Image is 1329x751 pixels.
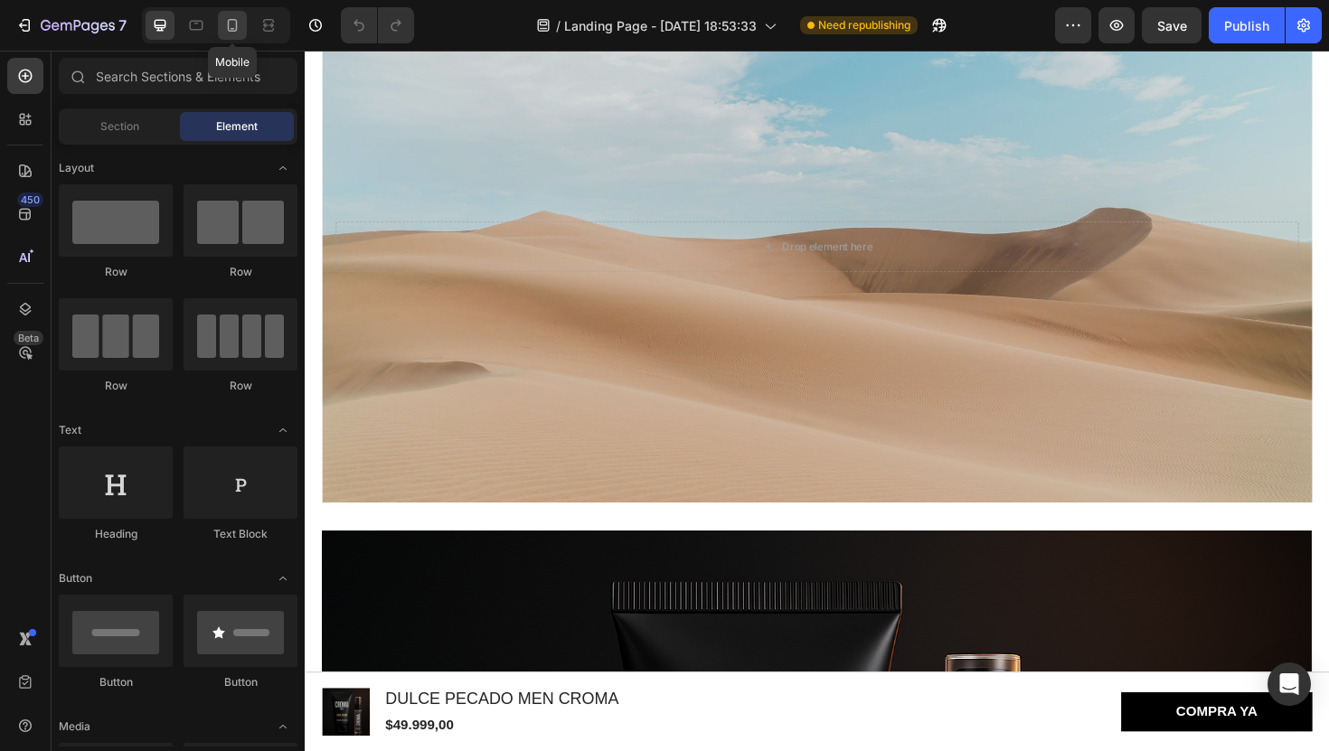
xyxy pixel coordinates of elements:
[1268,662,1311,706] div: Open Intercom Messenger
[269,154,297,183] span: Toggle open
[864,680,1067,722] a: COMPRA YA
[59,378,173,394] div: Row
[1142,7,1202,43] button: Save
[505,201,601,215] div: Drop element here
[818,17,910,33] span: Need republishing
[216,118,258,135] span: Element
[564,16,757,35] span: Landing Page - [DATE] 18:53:33
[59,674,173,690] div: Button
[59,526,173,542] div: Heading
[184,674,297,690] div: Button
[59,570,92,587] span: Button
[59,58,297,94] input: Search Sections & Elements
[59,160,94,176] span: Layout
[305,51,1329,751] iframe: Design area
[269,564,297,593] span: Toggle open
[184,264,297,280] div: Row
[269,712,297,741] span: Toggle open
[556,16,561,35] span: /
[118,14,127,36] p: 7
[1209,7,1285,43] button: Publish
[14,331,43,345] div: Beta
[59,422,81,438] span: Text
[100,118,139,135] span: Section
[1224,16,1269,35] div: Publish
[184,378,297,394] div: Row
[83,704,334,727] div: $49.999,00
[59,264,173,280] div: Row
[341,7,414,43] div: Undo/Redo
[1157,18,1187,33] span: Save
[269,416,297,445] span: Toggle open
[59,718,90,735] span: Media
[7,7,135,43] button: 7
[17,192,43,207] div: 450
[184,526,297,542] div: Text Block
[922,691,1008,710] p: COMPRA YA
